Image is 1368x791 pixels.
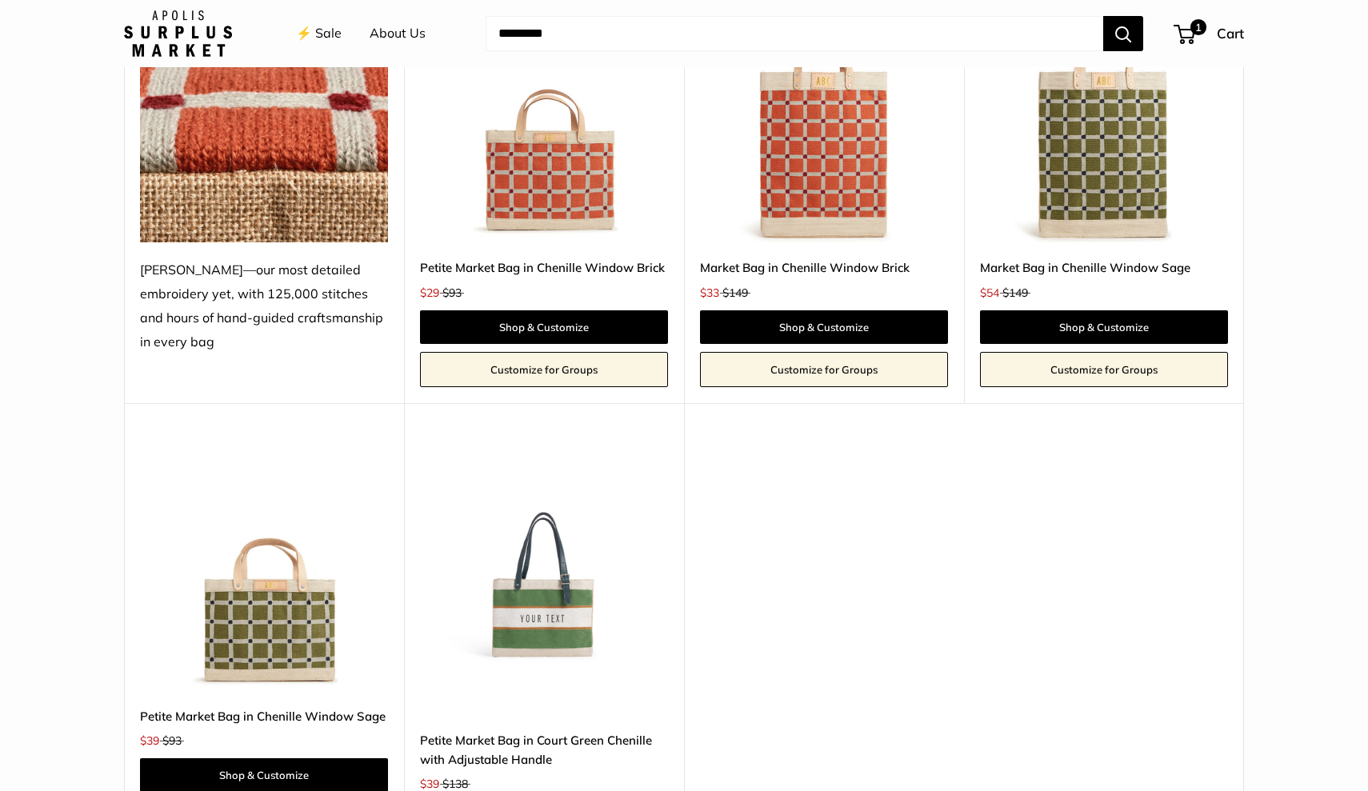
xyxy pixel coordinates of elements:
[420,443,668,691] img: description_Our very first Chenille-Jute Market bag
[1190,19,1206,35] span: 1
[1175,21,1244,46] a: 1 Cart
[1217,25,1244,42] span: Cart
[700,310,948,344] a: Shop & Customize
[442,777,468,791] span: $138
[140,707,388,725] a: Petite Market Bag in Chenille Window Sage
[1002,286,1028,300] span: $149
[140,733,159,748] span: $39
[420,286,439,300] span: $29
[700,286,719,300] span: $33
[980,286,999,300] span: $54
[420,731,668,769] a: Petite Market Bag in Court Green Chenille with Adjustable Handle
[162,733,182,748] span: $93
[296,22,342,46] a: ⚡️ Sale
[420,258,668,277] a: Petite Market Bag in Chenille Window Brick
[1103,16,1143,51] button: Search
[980,310,1228,344] a: Shop & Customize
[700,352,948,387] a: Customize for Groups
[140,443,388,691] img: Petite Market Bag in Chenille Window Sage
[140,443,388,691] a: Petite Market Bag in Chenille Window SagePetite Market Bag in Chenille Window Sage
[124,10,232,57] img: Apolis: Surplus Market
[486,16,1103,51] input: Search...
[980,352,1228,387] a: Customize for Groups
[420,352,668,387] a: Customize for Groups
[140,258,388,354] div: [PERSON_NAME]—our most detailed embroidery yet, with 125,000 stitches and hours of hand-guided cr...
[442,286,462,300] span: $93
[370,22,426,46] a: About Us
[420,310,668,344] a: Shop & Customize
[700,258,948,277] a: Market Bag in Chenille Window Brick
[722,286,748,300] span: $149
[420,777,439,791] span: $39
[980,258,1228,277] a: Market Bag in Chenille Window Sage
[420,443,668,691] a: description_Our very first Chenille-Jute Market bagdescription_Adjustable Handles for whatever mo...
